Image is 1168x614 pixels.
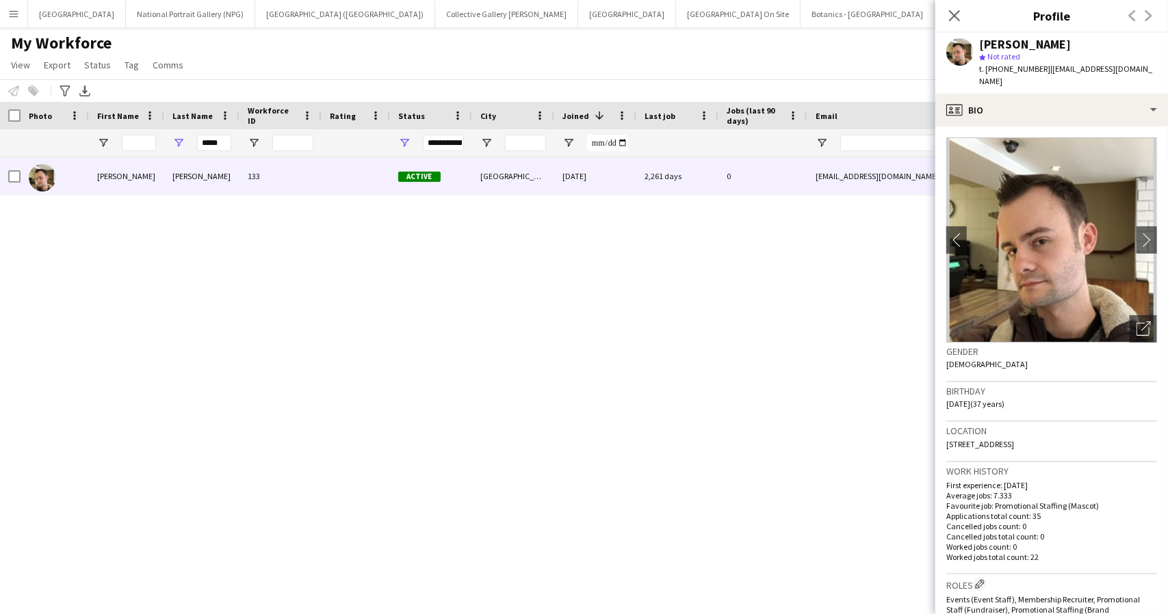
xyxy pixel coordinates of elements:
button: [GEOGRAPHIC_DATA] [578,1,676,27]
button: [GEOGRAPHIC_DATA] (HES) [935,1,1053,27]
span: Rating [330,111,356,121]
button: Open Filter Menu [480,137,493,149]
a: View [5,56,36,74]
span: | [EMAIL_ADDRESS][DOMAIN_NAME] [979,64,1152,86]
span: Last Name [172,111,213,121]
button: National Portrait Gallery (NPG) [126,1,255,27]
span: Workforce ID [248,105,297,126]
span: Comms [153,59,183,71]
div: 2,261 days [636,157,718,195]
p: Average jobs: 7.333 [946,490,1157,500]
div: 133 [239,157,322,195]
div: 0 [718,157,807,195]
img: Crew avatar or photo [946,137,1157,343]
span: Joined [562,111,589,121]
p: First experience: [DATE] [946,480,1157,490]
input: Last Name Filter Input [197,135,231,151]
button: Open Filter Menu [172,137,185,149]
div: [PERSON_NAME] [164,157,239,195]
button: [GEOGRAPHIC_DATA] ([GEOGRAPHIC_DATA]) [255,1,435,27]
span: Status [84,59,111,71]
button: Open Filter Menu [97,137,109,149]
app-action-btn: Export XLSX [77,83,93,99]
h3: Profile [935,7,1168,25]
input: First Name Filter Input [122,135,156,151]
button: [GEOGRAPHIC_DATA] On Site [676,1,801,27]
button: Collective Gallery [PERSON_NAME] [435,1,578,27]
span: Last job [645,111,675,121]
button: Botanics - [GEOGRAPHIC_DATA] [801,1,935,27]
span: [DATE] (37 years) [946,399,1004,409]
span: First Name [97,111,139,121]
p: Cancelled jobs total count: 0 [946,531,1157,542]
span: City [480,111,496,121]
div: Open photos pop-in [1130,315,1157,343]
div: [PERSON_NAME] [89,157,164,195]
div: Bio [935,94,1168,126]
div: [EMAIL_ADDRESS][DOMAIN_NAME] [807,157,1081,195]
a: Tag [119,56,144,74]
div: [DATE] [554,157,636,195]
button: [GEOGRAPHIC_DATA] [28,1,126,27]
span: View [11,59,30,71]
input: City Filter Input [505,135,546,151]
h3: Location [946,425,1157,437]
button: Open Filter Menu [562,137,575,149]
span: [STREET_ADDRESS] [946,439,1014,449]
h3: Work history [946,465,1157,477]
span: Not rated [987,51,1020,62]
span: Email [816,111,838,121]
span: My Workforce [11,33,112,53]
h3: Birthday [946,385,1157,397]
span: Tag [125,59,139,71]
input: Email Filter Input [840,135,1073,151]
span: Status [398,111,425,121]
p: Worked jobs count: 0 [946,542,1157,552]
span: Active [398,172,441,182]
span: t. [PHONE_NUMBER] [979,64,1050,74]
p: Favourite job: Promotional Staffing (Mascot) [946,500,1157,511]
input: Joined Filter Input [587,135,628,151]
div: [PERSON_NAME] [979,38,1071,51]
p: Applications total count: 35 [946,511,1157,521]
h3: Roles [946,577,1157,591]
span: Export [44,59,70,71]
img: David Matthews [29,164,56,191]
span: Photo [29,111,52,121]
a: Export [38,56,76,74]
h3: Gender [946,345,1157,358]
div: [GEOGRAPHIC_DATA] [472,157,554,195]
button: Open Filter Menu [398,137,411,149]
p: Cancelled jobs count: 0 [946,521,1157,531]
a: Status [79,56,116,74]
span: [DEMOGRAPHIC_DATA] [946,359,1028,369]
button: Open Filter Menu [248,137,260,149]
input: Workforce ID Filter Input [272,135,313,151]
app-action-btn: Advanced filters [57,83,73,99]
a: Comms [147,56,189,74]
p: Worked jobs total count: 22 [946,552,1157,562]
button: Open Filter Menu [816,137,828,149]
span: Jobs (last 90 days) [727,105,783,126]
